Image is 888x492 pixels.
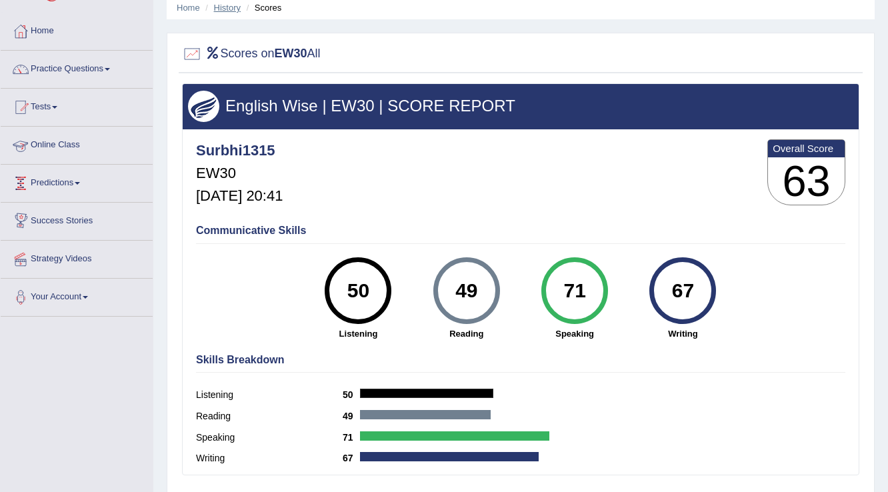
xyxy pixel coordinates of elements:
[196,431,343,445] label: Speaking
[343,389,360,400] b: 50
[343,432,360,443] b: 71
[311,327,405,340] strong: Listening
[196,165,283,181] h5: EW30
[182,44,321,64] h2: Scores on All
[1,165,153,198] a: Predictions
[635,327,730,340] strong: Writing
[527,327,622,340] strong: Speaking
[659,263,707,319] div: 67
[773,143,840,154] b: Overall Score
[188,97,853,115] h3: English Wise | EW30 | SCORE REPORT
[1,89,153,122] a: Tests
[768,157,845,205] h3: 63
[196,409,343,423] label: Reading
[550,263,599,319] div: 71
[214,3,241,13] a: History
[196,188,283,204] h5: [DATE] 20:41
[334,263,383,319] div: 50
[177,3,200,13] a: Home
[1,203,153,236] a: Success Stories
[343,411,360,421] b: 49
[1,13,153,46] a: Home
[196,354,845,366] h4: Skills Breakdown
[1,51,153,84] a: Practice Questions
[442,263,491,319] div: 49
[243,1,282,14] li: Scores
[1,241,153,274] a: Strategy Videos
[343,453,360,463] b: 67
[196,388,343,402] label: Listening
[196,225,845,237] h4: Communicative Skills
[275,47,307,60] b: EW30
[1,279,153,312] a: Your Account
[419,327,514,340] strong: Reading
[1,127,153,160] a: Online Class
[188,91,219,122] img: wings.png
[196,451,343,465] label: Writing
[196,143,283,159] h4: Surbhi1315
